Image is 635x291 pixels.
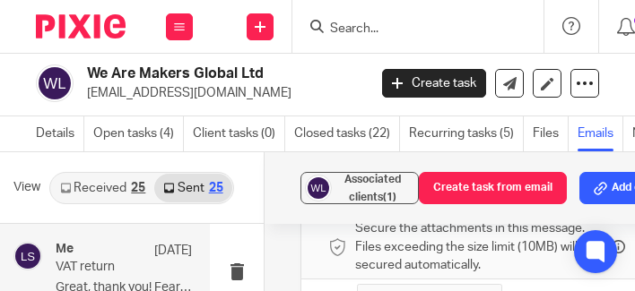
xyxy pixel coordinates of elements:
button: Associated clients(1) [300,172,419,204]
a: Open tasks (4) [93,116,184,151]
img: svg%3E [13,242,42,270]
a: Emails [578,116,623,151]
button: Create task from email [419,172,567,204]
a: Client tasks (0) [193,116,285,151]
h2: We Are Makers Global Ltd [87,64,301,83]
p: [EMAIL_ADDRESS][DOMAIN_NAME] [87,84,355,102]
div: 25 [131,182,145,194]
div: 25 [209,182,223,194]
a: Files [533,116,569,151]
p: [DATE] [154,242,192,260]
span: Secure the attachments in this message. Files exceeding the size limit (10MB) will be secured aut... [355,219,607,274]
span: (1) [383,192,396,202]
a: Recurring tasks (5) [409,116,524,151]
img: svg%3E [305,175,332,201]
h4: Me [56,242,74,257]
a: Received25 [51,174,154,202]
a: Closed tasks (22) [294,116,400,151]
a: Sent25 [154,174,231,202]
img: Pixie [36,14,126,39]
input: Search [328,21,490,38]
span: Associated clients [344,174,401,202]
span: View [13,178,40,197]
img: svg%3E [36,64,74,102]
a: Details [36,116,84,151]
p: VAT return [56,260,165,275]
a: Create task [382,69,486,98]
